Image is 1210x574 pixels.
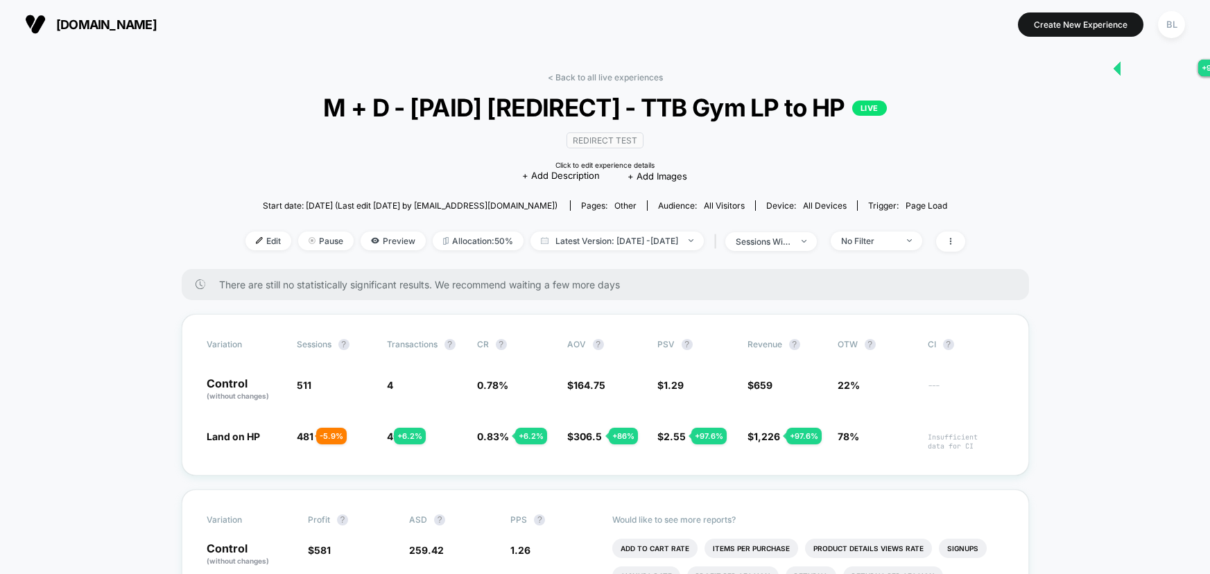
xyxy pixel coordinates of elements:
img: end [907,239,912,242]
span: CI [928,339,1004,350]
span: $ [567,379,605,391]
span: Variation [207,339,283,350]
div: + 97.6 % [786,428,822,444]
li: Items Per Purchase [705,539,798,558]
span: [DOMAIN_NAME] [56,17,157,32]
button: Create New Experience [1018,12,1143,37]
li: Product Details Views Rate [805,539,932,558]
span: + Add Images [628,171,687,182]
span: 659 [754,379,772,391]
img: calendar [541,237,548,244]
div: - 5.9 % [316,428,347,444]
span: ASD [409,514,427,525]
p: Control [207,543,294,566]
span: Profit [308,514,330,525]
span: 581 [314,544,331,556]
button: ? [682,339,693,350]
button: ? [434,514,445,525]
p: LIVE [852,101,887,116]
button: ? [444,339,456,350]
li: Add To Cart Rate [612,539,698,558]
img: end [802,240,806,243]
span: 1.26 [510,544,530,556]
span: Variation [207,514,283,525]
img: edit [256,237,263,244]
span: PSV [657,339,675,349]
img: rebalance [443,237,449,245]
span: Latest Version: [DATE] - [DATE] [530,232,704,250]
img: end [689,239,693,242]
span: 2.55 [664,430,686,442]
li: Signups [939,539,987,558]
img: end [309,237,316,244]
span: $ [657,379,684,391]
span: Allocation: 50% [433,232,524,250]
span: 259.42 [409,544,444,556]
button: ? [865,339,876,350]
button: BL [1154,10,1189,39]
p: Would like to see more reports? [612,514,1004,525]
span: M + D - [PAID] [REDIRECT] - TTB Gym LP to HP [281,93,928,122]
span: 481 [297,430,313,442]
div: Pages: [581,200,637,211]
span: 511 [297,379,311,391]
div: + 6.2 % [394,428,426,444]
span: PPS [510,514,527,525]
span: Page Load [906,200,947,211]
span: Start date: [DATE] (Last edit [DATE] by [EMAIL_ADDRESS][DOMAIN_NAME]) [263,200,558,211]
span: (without changes) [207,557,269,565]
span: 306.5 [573,430,602,442]
div: Click to edit experience details [555,161,655,169]
span: AOV [567,339,586,349]
span: Sessions [297,339,331,349]
div: + 6.2 % [515,428,547,444]
span: Preview [361,232,426,250]
span: --- [928,381,1004,401]
span: $ [567,430,602,442]
span: $ [747,379,772,391]
span: other [614,200,637,211]
div: Audience: [658,200,745,211]
span: CR [477,339,489,349]
div: Trigger: [868,200,947,211]
img: Visually logo [25,14,46,35]
span: $ [747,430,780,442]
span: 1.29 [664,379,684,391]
span: + Add Description [522,169,600,183]
span: All Visitors [704,200,745,211]
div: + 97.6 % [691,428,727,444]
span: 4 [387,430,393,442]
p: Control [207,378,283,401]
span: Revenue [747,339,782,349]
span: 4 [387,379,393,391]
span: Transactions [387,339,438,349]
span: 0.78 % [477,379,508,391]
span: Device: [755,200,857,211]
span: 164.75 [573,379,605,391]
span: Pause [298,232,354,250]
button: [DOMAIN_NAME] [21,13,161,35]
button: ? [496,339,507,350]
span: 22% [838,379,860,391]
span: all devices [803,200,847,211]
span: (without changes) [207,392,269,400]
span: OTW [838,339,914,350]
button: ? [789,339,800,350]
div: + 86 % [609,428,638,444]
div: sessions with impression [736,236,791,247]
span: $ [657,430,686,442]
span: $ [308,544,331,556]
span: Edit [245,232,291,250]
span: Insufficient data for CI [928,433,1004,451]
button: ? [337,514,348,525]
div: BL [1158,11,1185,38]
span: Land on HP [207,430,260,442]
span: 0.83 % [477,430,509,442]
a: < Back to all live experiences [548,72,663,82]
span: Redirect Test [567,132,643,148]
button: ? [534,514,545,525]
span: There are still no statistically significant results. We recommend waiting a few more days [219,279,1001,290]
button: ? [338,339,349,350]
span: | [711,232,725,252]
span: 78% [838,430,859,442]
